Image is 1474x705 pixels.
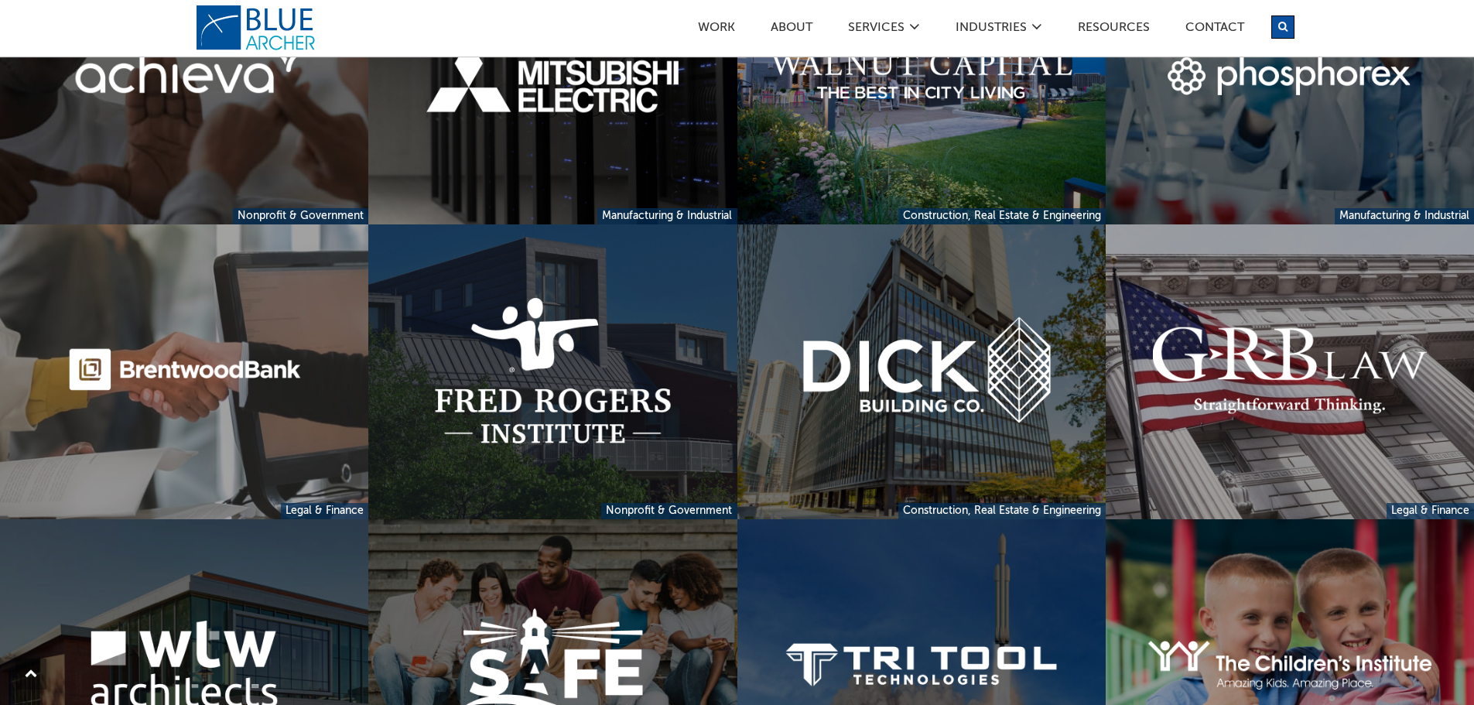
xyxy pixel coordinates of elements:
a: Manufacturing & Industrial [1335,208,1474,224]
a: SERVICES [847,22,905,38]
a: Contact [1185,22,1245,38]
a: Legal & Finance [1387,503,1474,519]
a: Work [697,22,736,38]
a: Construction, Real Estate & Engineering [898,208,1106,224]
a: ABOUT [770,22,813,38]
a: logo [196,5,320,51]
a: Legal & Finance [281,503,368,519]
a: Nonprofit & Government [601,503,737,519]
a: Manufacturing & Industrial [597,208,737,224]
a: Industries [955,22,1028,38]
a: Resources [1077,22,1151,38]
a: Nonprofit & Government [233,208,368,224]
a: Construction, Real Estate & Engineering [898,503,1106,519]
